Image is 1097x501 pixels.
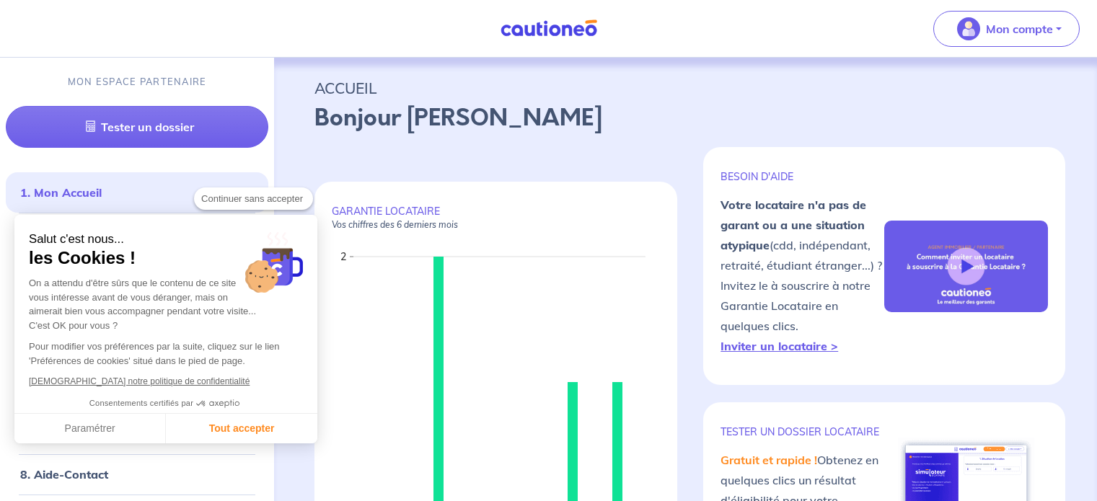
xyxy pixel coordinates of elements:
[29,340,303,368] p: Pour modifier vos préférences par la suite, cliquez sur le lien 'Préférences de cookies' situé da...
[721,195,884,356] p: (cdd, indépendant, retraité, étudiant étranger...) ? Invitez le à souscrire à notre Garantie Loca...
[6,258,268,287] div: 3. GLI ADB
[6,420,268,448] div: 7. Bons plans pour mes propriétaires
[495,19,603,37] img: Cautioneo
[20,185,102,200] a: 1. Mon Accueil
[194,187,313,210] button: Continuer sans accepter
[6,106,268,148] a: Tester un dossier
[314,101,1057,136] p: Bonjour [PERSON_NAME]
[721,339,838,353] a: Inviter un locataire >
[29,232,303,247] small: Salut c'est nous...
[20,467,108,482] a: 8. Aide-Contact
[340,250,346,263] text: 2
[14,414,166,444] button: Paramétrer
[68,75,207,89] p: MON ESPACE PARTENAIRE
[721,453,817,467] em: Gratuit et rapide !
[166,414,317,444] button: Tout accepter
[721,170,884,183] p: BESOIN D'AIDE
[6,298,268,327] div: 4.GRATUITPublier mes annonces
[314,75,1057,101] p: ACCUEIL
[89,399,193,407] span: Consentements certifiés par
[933,11,1080,47] button: illu_account_valid_menu.svgMon compte
[201,192,306,206] span: Continuer sans accepter
[721,425,884,438] p: TESTER un dossier locataire
[6,379,268,408] div: 6. Bons plans pour mes locataires
[957,17,980,40] img: illu_account_valid_menu.svg
[29,247,303,269] span: les Cookies !
[332,205,660,231] p: GARANTIE LOCATAIRE
[29,276,303,332] div: On a attendu d'être sûrs que le contenu de ce site vous intéresse avant de vous déranger, mais on...
[6,218,268,247] div: 2. Garantie Locataire
[6,460,268,489] div: 8. Aide-Contact
[332,219,458,230] em: Vos chiffres des 6 derniers mois
[29,376,250,386] a: [DEMOGRAPHIC_DATA] notre politique de confidentialité
[986,20,1053,37] p: Mon compte
[6,339,268,368] div: 5. Gérer mes annonces
[884,221,1048,313] img: video-gli-new-none.jpg
[6,178,268,207] div: 1. Mon Accueil
[82,394,250,413] button: Consentements certifiés par
[721,198,866,252] strong: Votre locataire n'a pas de garant ou a une situation atypique
[196,382,239,425] svg: Axeptio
